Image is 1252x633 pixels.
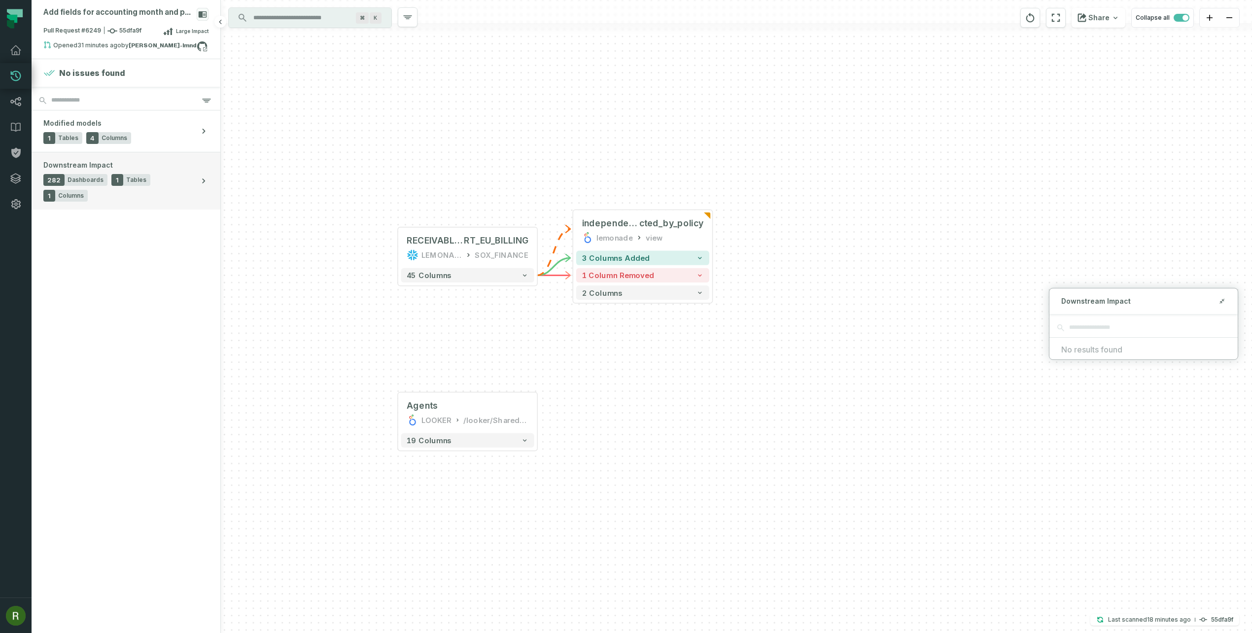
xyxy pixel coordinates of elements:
span: 19 columns [407,436,452,445]
div: lemonade [596,232,632,243]
div: Agents [407,400,438,411]
span: 3 columns added [582,253,650,262]
strong: ryan-santiago-lmnd [129,42,197,48]
div: RECEIVABLES_REPORT_EU_BILLING [407,235,528,246]
g: Edge from c53afc34a12cfb9c8e2976e9a202cd88 to 84fe67070baa0e5b5d2ddc0434f7226d [537,258,571,275]
div: view [646,232,662,243]
button: Downstream Impact282Dashboards1Tables1Columns [32,152,220,210]
g: Edge from c53afc34a12cfb9c8e2976e9a202cd88 to 84fe67070baa0e5b5d2ddc0434f7226d [537,229,571,275]
span: Modified models [43,118,102,128]
img: avatar of Ryan Santiago [6,606,26,626]
a: View on github [196,40,209,53]
span: Pull Request #6249 55dfa9f [43,26,141,36]
span: 1 [43,132,55,144]
p: Last scanned [1108,615,1191,625]
span: Downstream Impact [1061,296,1131,306]
button: Share [1072,8,1125,28]
span: RT_EU_BILLING [464,235,528,246]
button: Collapse all [1131,8,1194,28]
div: Opened by [43,41,197,53]
span: independer_premium_colle [582,217,639,229]
button: zoom in [1200,8,1219,28]
span: Columns [58,192,84,200]
span: 2 columns [582,288,623,297]
span: Large Impact [176,27,209,35]
span: 1 column removed [582,271,655,280]
span: Columns [102,134,127,142]
div: SOX_FINANCE [475,249,528,261]
div: independer_premium_collected_by_policy [582,217,704,229]
div: Add fields for accounting month and premium collected in month to Independer premium collected view [43,8,193,17]
span: Press ⌘ + K to focus the search bar [370,12,382,24]
div: LOOKER [421,414,452,425]
button: Hide browsing panel [214,16,226,28]
span: Dashboards [68,176,104,184]
button: Last scanned[DATE] 11:30:09 AM55dfa9f [1090,614,1239,626]
span: Downstream Impact [43,160,113,170]
span: Tables [126,176,146,184]
span: cted_by_policy [639,217,704,229]
span: 1 [111,174,123,186]
relative-time: Sep 30, 2025, 11:30 AM EDT [1147,616,1191,623]
span: RECEIVABLES_REPO [407,235,464,246]
div: /looker/Shared/Product & Engineering [463,414,528,425]
span: 282 [43,174,65,186]
span: No results found [1061,344,1226,355]
div: LEMONADE [421,249,462,261]
span: Press ⌘ + K to focus the search bar [356,12,369,24]
span: Tables [58,134,78,142]
span: 1 [43,190,55,202]
button: Modified models1Tables4Columns [32,110,220,152]
relative-time: Sep 30, 2025, 11:17 AM EDT [77,41,121,49]
span: 45 columns [407,271,452,280]
h4: No issues found [59,67,125,79]
button: zoom out [1219,8,1239,28]
h4: 55dfa9f [1211,617,1233,623]
span: 4 [86,132,99,144]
